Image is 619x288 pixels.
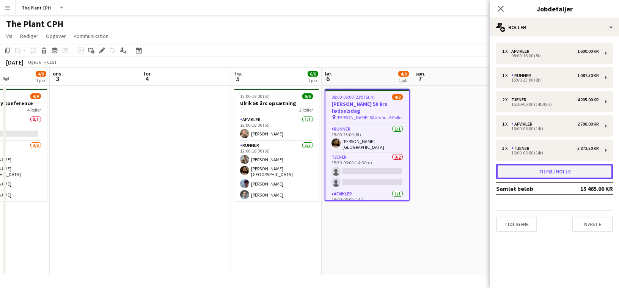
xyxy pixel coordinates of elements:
a: Opgaver [43,31,69,41]
div: 15:30-06:00 (14t30m) [502,102,599,106]
span: 4/9 [36,71,46,77]
span: Kommunikation [74,33,108,39]
div: 3 x [502,146,511,151]
span: søn. [415,70,426,77]
a: Vis [3,31,16,41]
div: 1 job [308,77,318,83]
span: 08:00-06:00 (22t) (Sun) [331,94,375,100]
app-card-role: Runner5/512:00-18:00 (6t)[PERSON_NAME][PERSON_NAME][GEOGRAPHIC_DATA][PERSON_NAME][PERSON_NAME] [234,141,319,213]
span: 4/8 [398,71,409,77]
span: Opgaver [46,33,66,39]
td: 15 465.00 KR [569,183,613,195]
span: ons. [53,70,63,77]
div: CEST [47,59,57,65]
h1: The Plant CPH [6,18,63,30]
span: 2 Roller [299,107,313,113]
div: 1 x [502,73,511,78]
div: 1 600.00 KR [577,49,599,54]
span: 4 Roller [27,107,41,113]
div: 1 087.50 KR [577,73,599,78]
td: Samlet beløb [496,183,569,195]
div: 1 x [502,49,511,54]
span: 12:00-18:00 (6t) [240,93,270,99]
div: Afvikler [511,49,533,54]
span: 5 [233,74,242,83]
div: 16:00-06:00 (14t) [502,151,599,155]
span: 7 [414,74,426,83]
h3: Ulrik 50 års opsætning [234,100,319,107]
app-job-card: 12:00-18:00 (6t)6/6Ulrik 50 års opsætning2 RollerAfvikler1/112:00-18:00 (6t)[PERSON_NAME]Runner5/... [234,89,319,201]
span: Uge 36 [25,59,44,65]
span: 5 Roller [389,115,403,120]
h3: Jobdetaljer [490,4,619,14]
div: 1 job [36,77,46,83]
button: Tilføj rolle [496,164,613,179]
div: 08:00-16:00 (8t) [502,54,599,58]
div: 4 205.00 KR [577,97,599,102]
div: 15:00-23:00 (8t) [502,78,599,82]
div: Afvikler [511,121,536,127]
div: Tjener [511,146,533,151]
app-job-card: 08:00-06:00 (22t) (Sun)4/8[PERSON_NAME] 50 års fødselsdag [PERSON_NAME] 50 års fødselsdag5 Roller... [325,89,410,201]
div: 1 x [502,121,511,127]
span: 6/6 [308,71,318,77]
div: 16:00-06:00 (14t) [502,127,599,131]
app-card-role: Tjener0/215:30-06:00 (14t30m) [325,153,409,190]
a: Rediger [17,31,41,41]
span: 4/8 [392,94,403,100]
span: 4/9 [30,93,41,99]
button: Tidligere [496,217,537,232]
a: Kommunikation [71,31,112,41]
span: [PERSON_NAME] 50 års fødselsdag [336,115,389,120]
button: The Plant CPH [16,0,57,15]
div: 2 x [502,97,511,102]
div: Roller [490,18,619,36]
span: 3 [52,74,63,83]
app-card-role: Afvikler1/112:00-18:00 (6t)[PERSON_NAME] [234,115,319,141]
span: 6 [324,74,332,83]
span: 6/6 [302,93,313,99]
span: lør. [325,70,332,77]
div: 1 job [399,77,408,83]
app-card-role: Runner1/115:00-23:00 (8t)[PERSON_NAME][GEOGRAPHIC_DATA] [325,125,409,153]
div: [DATE] [6,58,24,66]
div: Tjener [511,97,529,102]
span: Rediger [20,33,38,39]
span: fre. [234,70,242,77]
div: 2 700.00 KR [577,121,599,127]
app-card-role: Afvikler1/116:00-06:00 (14t) [325,190,409,216]
span: Vis [6,33,13,39]
h3: [PERSON_NAME] 50 års fødselsdag [325,101,409,114]
span: 4 [142,74,152,83]
span: tor. [143,70,152,77]
div: 5 872.50 KR [577,146,599,151]
div: Runner [511,73,534,78]
button: Næste [572,217,613,232]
